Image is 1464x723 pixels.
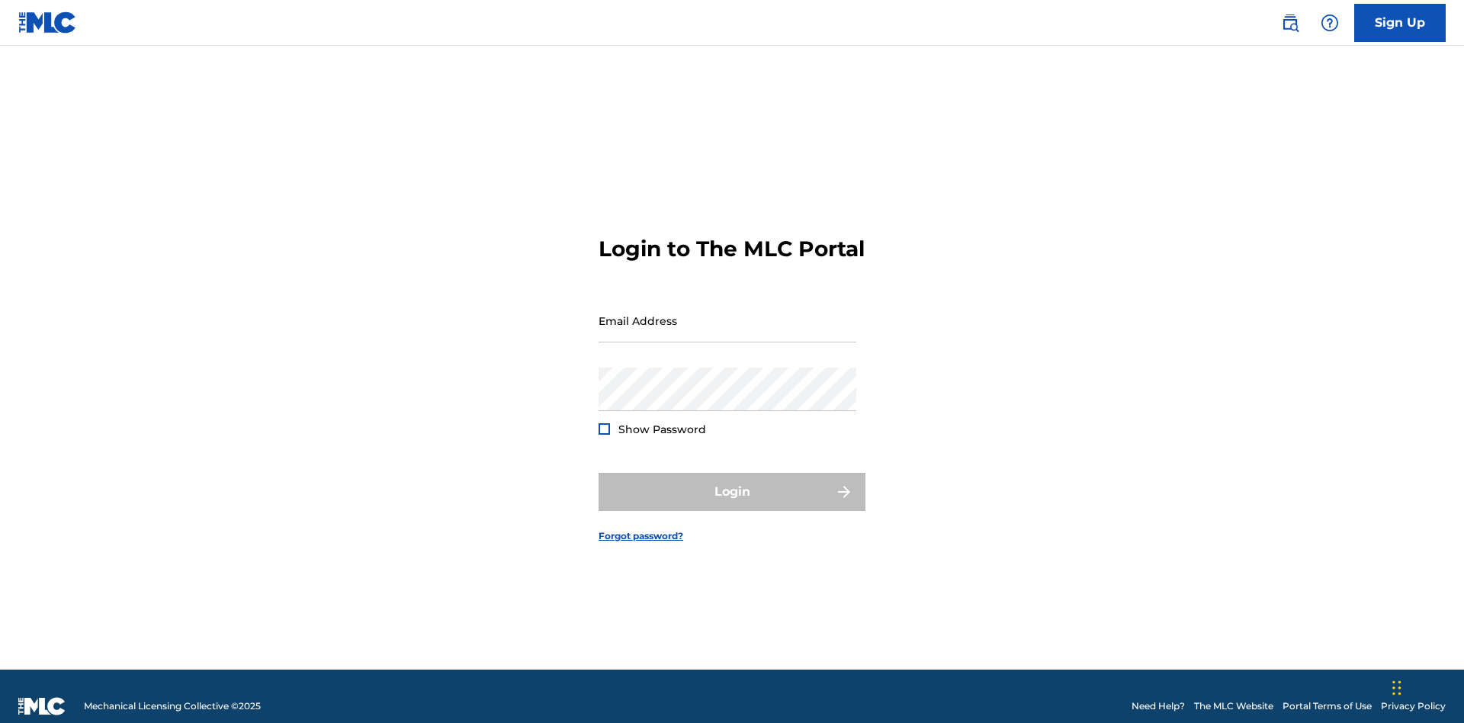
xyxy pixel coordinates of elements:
[18,11,77,34] img: MLC Logo
[1132,699,1185,713] a: Need Help?
[599,236,865,262] h3: Login to The MLC Portal
[618,423,706,436] span: Show Password
[1381,699,1446,713] a: Privacy Policy
[599,529,683,543] a: Forgot password?
[1194,699,1273,713] a: The MLC Website
[1281,14,1299,32] img: search
[18,697,66,715] img: logo
[1275,8,1305,38] a: Public Search
[1388,650,1464,723] iframe: Chat Widget
[1392,665,1401,711] div: Drag
[1315,8,1345,38] div: Help
[1354,4,1446,42] a: Sign Up
[84,699,261,713] span: Mechanical Licensing Collective © 2025
[1321,14,1339,32] img: help
[1283,699,1372,713] a: Portal Terms of Use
